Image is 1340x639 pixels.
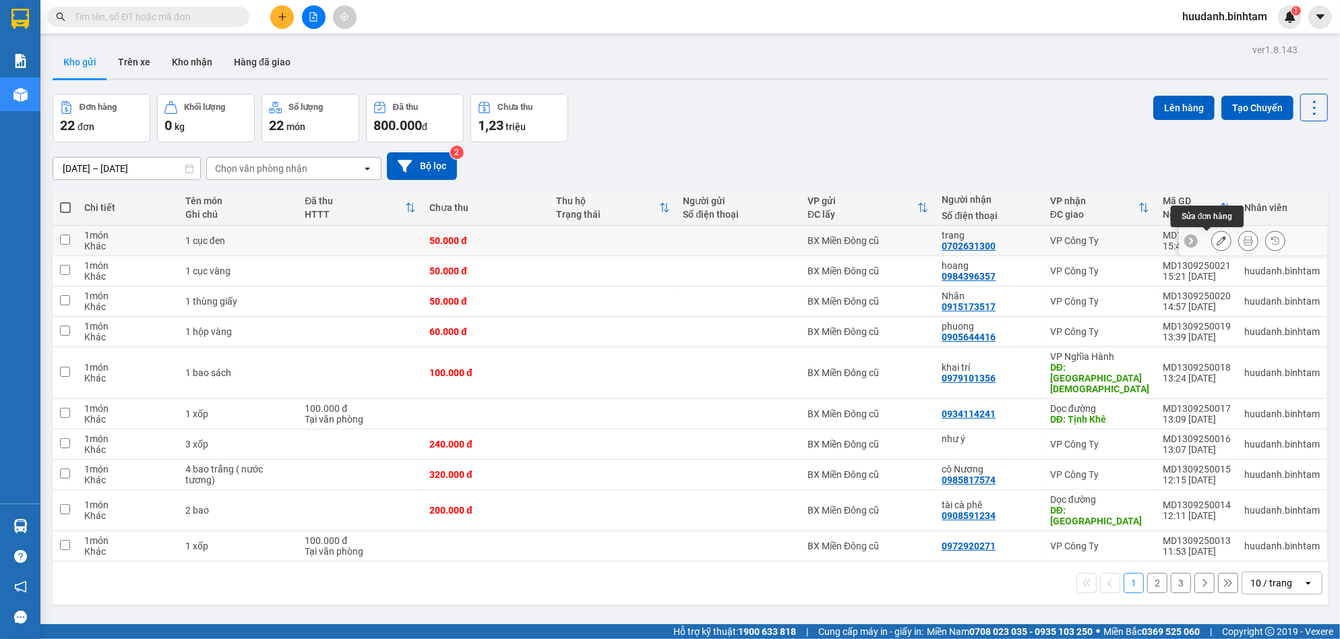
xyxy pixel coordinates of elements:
div: MD1309250021 [1163,260,1231,271]
span: question-circle [14,550,27,563]
div: Dọc đường [1050,494,1149,505]
div: hoang [942,260,1037,271]
div: Khác [84,444,172,455]
div: Đã thu [393,102,418,112]
span: 800.000 [373,117,422,133]
div: 1 món [84,433,172,444]
div: 100.000 đ [305,403,416,414]
div: huudanh.binhtam [1244,439,1320,450]
div: VP Công Ty [1050,541,1149,551]
div: huudanh.binhtam [1244,296,1320,307]
div: Khác [84,546,172,557]
span: caret-down [1314,11,1327,23]
div: VP nhận [1050,195,1138,206]
div: Khác [84,510,172,521]
button: caret-down [1308,5,1332,29]
div: VP Nghĩa Hành [1050,351,1149,362]
span: BX Miền Đông cũ ĐT: [48,47,183,73]
div: MD1309250017 [1163,403,1231,414]
div: Khác [84,332,172,342]
div: ĐC lấy [808,209,917,220]
button: Kho nhận [161,46,223,78]
span: notification [14,580,27,593]
div: DĐ: Tịnh Khê [1050,414,1149,425]
svg: open [1303,578,1314,588]
th: Toggle SortBy [1043,190,1156,226]
div: 1 món [84,260,172,271]
div: ver 1.8.143 [1252,42,1298,57]
div: 0702631300 [942,241,996,251]
svg: open [362,163,373,174]
th: Toggle SortBy [549,190,676,226]
div: 60.000 đ [429,326,543,337]
span: 22 [269,117,284,133]
div: 12:15 [DATE] [1163,475,1231,485]
div: MD1309250022 [1163,230,1231,241]
span: | [1210,624,1212,639]
div: 1 món [84,535,172,546]
div: Người nhận [942,194,1037,205]
button: Kho gửi [53,46,107,78]
div: Tại văn phòng [305,414,416,425]
div: 1 món [84,291,172,301]
span: Cung cấp máy in - giấy in: [818,624,923,639]
div: 13:07 [DATE] [1163,444,1231,455]
button: Tạo Chuyến [1221,96,1293,120]
div: ĐC giao [1050,209,1138,220]
div: DĐ: chợ chùa [1050,362,1149,394]
div: 4 bao trắng ( nước tương) [185,464,291,485]
button: Đã thu800.000đ [366,94,464,142]
div: VP Công Ty [1050,296,1149,307]
img: warehouse-icon [13,88,28,102]
th: Toggle SortBy [1156,190,1238,226]
div: Khác [84,373,172,384]
div: BX Miền Đông cũ [808,326,928,337]
div: 14:57 [DATE] [1163,301,1231,312]
div: 1 cục đen [185,235,291,246]
div: MD1309250016 [1163,433,1231,444]
div: Chọn văn phòng nhận [215,162,307,175]
div: Số điện thoại [942,210,1037,221]
div: BX Miền Đông cũ [808,235,928,246]
div: 50.000 đ [429,296,543,307]
div: 50.000 đ [429,266,543,276]
button: Hàng đã giao [223,46,301,78]
sup: 2 [450,146,464,159]
div: VP Công Ty [1050,439,1149,450]
div: 0984396357 [942,271,996,282]
span: Miền Nam [927,624,1093,639]
div: 1 món [84,230,172,241]
button: plus [270,5,294,29]
span: triệu [506,121,526,132]
div: 3 xốp [185,439,291,450]
div: 11:53 [DATE] [1163,546,1231,557]
strong: 0708 023 035 - 0935 103 250 [969,626,1093,637]
div: MD1309250020 [1163,291,1231,301]
span: Gửi: [5,78,25,90]
img: logo [5,10,46,71]
div: 1 xốp [185,541,291,551]
div: VP Công Ty [1050,326,1149,337]
button: Đơn hàng22đơn [53,94,150,142]
strong: 1900 633 818 [738,626,796,637]
div: huudanh.binhtam [1244,408,1320,419]
div: BX Miền Đông cũ [808,505,928,516]
span: món [286,121,305,132]
div: MD1309250013 [1163,535,1231,546]
div: BX Miền Đông cũ [808,367,928,378]
span: copyright [1265,627,1275,636]
div: như ý [942,433,1037,444]
span: search [56,12,65,22]
span: BX Miền Đông cũ - [25,78,115,90]
div: 15:46 [DATE] [1163,241,1231,251]
div: Trạng thái [556,209,659,220]
div: 1 thùng giấy [185,296,291,307]
div: 0934114241 [942,408,996,419]
div: BX Miền Đông cũ [808,439,928,450]
div: huudanh.binhtam [1244,326,1320,337]
span: kg [175,121,185,132]
div: Tại văn phòng [305,546,416,557]
button: Trên xe [107,46,161,78]
span: 0919 110 458 [48,47,183,73]
div: 1 món [84,321,172,332]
